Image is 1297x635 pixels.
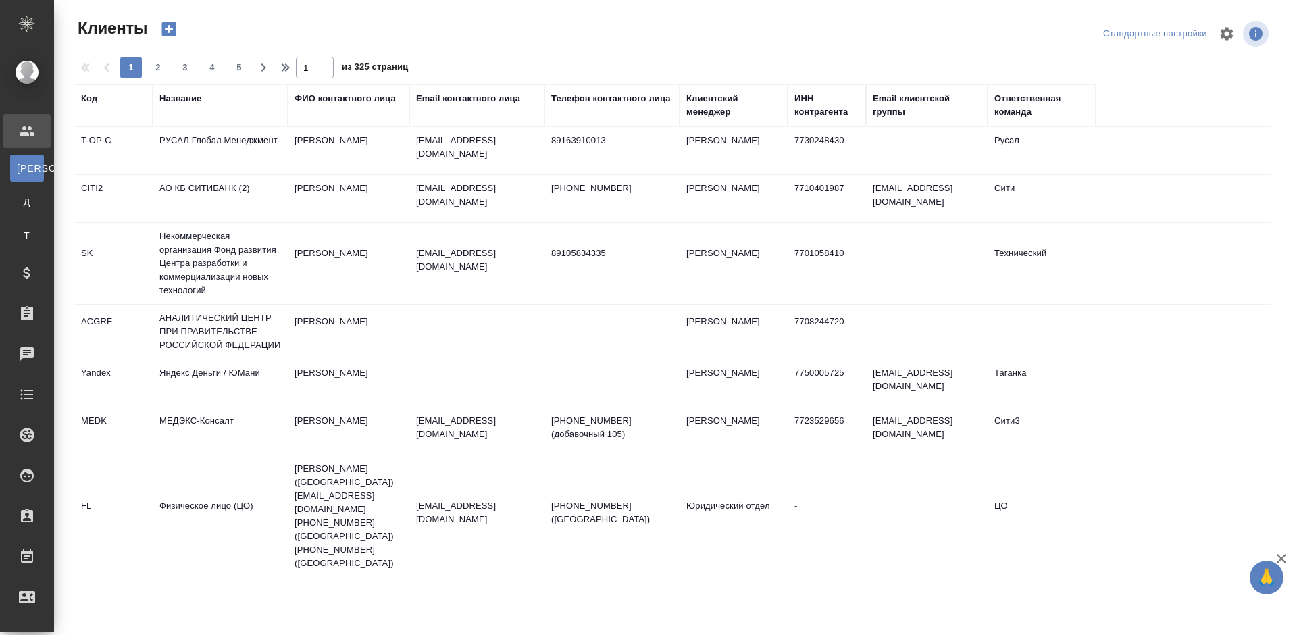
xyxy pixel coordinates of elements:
[988,359,1096,407] td: Таганка
[17,229,37,243] span: Т
[153,223,288,304] td: Некоммерческая организация Фонд развития Центра разработки и коммерциализации новых технологий
[10,222,44,249] a: Т
[147,57,169,78] button: 2
[788,359,866,407] td: 7750005725
[686,92,781,119] div: Клиентский менеджер
[788,407,866,455] td: 7723529656
[288,175,409,222] td: [PERSON_NAME]
[794,92,859,119] div: ИНН контрагента
[10,188,44,215] a: Д
[17,161,37,175] span: [PERSON_NAME]
[988,407,1096,455] td: Сити3
[153,175,288,222] td: АО КБ СИТИБАНК (2)
[680,492,788,540] td: Юридический отдел
[416,414,538,441] p: [EMAIL_ADDRESS][DOMAIN_NAME]
[342,59,408,78] span: из 325 страниц
[174,61,196,74] span: 3
[866,359,988,407] td: [EMAIL_ADDRESS][DOMAIN_NAME]
[680,407,788,455] td: [PERSON_NAME]
[74,492,153,540] td: FL
[1250,561,1283,594] button: 🙏
[551,134,673,147] p: 89163910013
[988,127,1096,174] td: Русал
[201,61,223,74] span: 4
[74,127,153,174] td: T-OP-C
[288,455,409,577] td: [PERSON_NAME] ([GEOGRAPHIC_DATA]) [EMAIL_ADDRESS][DOMAIN_NAME] [PHONE_NUMBER] ([GEOGRAPHIC_DATA])...
[416,247,538,274] p: [EMAIL_ADDRESS][DOMAIN_NAME]
[680,127,788,174] td: [PERSON_NAME]
[551,247,673,260] p: 89105834335
[153,492,288,540] td: Физическое лицо (ЦО)
[288,127,409,174] td: [PERSON_NAME]
[551,182,673,195] p: [PHONE_NUMBER]
[288,240,409,287] td: [PERSON_NAME]
[74,175,153,222] td: CITI2
[74,240,153,287] td: SK
[201,57,223,78] button: 4
[288,407,409,455] td: [PERSON_NAME]
[17,195,37,209] span: Д
[988,240,1096,287] td: Технический
[680,175,788,222] td: [PERSON_NAME]
[153,359,288,407] td: Яндекс Деньги / ЮМани
[788,175,866,222] td: 7710401987
[147,61,169,74] span: 2
[228,57,250,78] button: 5
[788,127,866,174] td: 7730248430
[866,175,988,222] td: [EMAIL_ADDRESS][DOMAIN_NAME]
[159,92,201,105] div: Название
[1243,21,1271,47] span: Посмотреть информацию
[416,499,538,526] p: [EMAIL_ADDRESS][DOMAIN_NAME]
[788,492,866,540] td: -
[551,414,673,441] p: [PHONE_NUMBER] (добавочный 105)
[416,92,520,105] div: Email контактного лица
[680,308,788,355] td: [PERSON_NAME]
[153,18,185,41] button: Создать
[1100,24,1211,45] div: split button
[866,407,988,455] td: [EMAIL_ADDRESS][DOMAIN_NAME]
[680,359,788,407] td: [PERSON_NAME]
[288,308,409,355] td: [PERSON_NAME]
[994,92,1089,119] div: Ответственная команда
[295,92,396,105] div: ФИО контактного лица
[81,92,97,105] div: Код
[74,359,153,407] td: Yandex
[988,175,1096,222] td: Сити
[416,182,538,209] p: [EMAIL_ADDRESS][DOMAIN_NAME]
[416,134,538,161] p: [EMAIL_ADDRESS][DOMAIN_NAME]
[788,308,866,355] td: 7708244720
[228,61,250,74] span: 5
[680,240,788,287] td: [PERSON_NAME]
[74,308,153,355] td: ACGRF
[551,92,671,105] div: Телефон контактного лица
[988,492,1096,540] td: ЦО
[74,407,153,455] td: MEDK
[153,407,288,455] td: МЕДЭКС-Консалт
[873,92,981,119] div: Email клиентской группы
[551,499,673,526] p: [PHONE_NUMBER] ([GEOGRAPHIC_DATA])
[174,57,196,78] button: 3
[1255,563,1278,592] span: 🙏
[74,18,147,39] span: Клиенты
[288,359,409,407] td: [PERSON_NAME]
[153,127,288,174] td: РУСАЛ Глобал Менеджмент
[10,155,44,182] a: [PERSON_NAME]
[153,305,288,359] td: АНАЛИТИЧЕСКИЙ ЦЕНТР ПРИ ПРАВИТЕЛЬСТВЕ РОССИЙСКОЙ ФЕДЕРАЦИИ
[1211,18,1243,50] span: Настроить таблицу
[788,240,866,287] td: 7701058410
